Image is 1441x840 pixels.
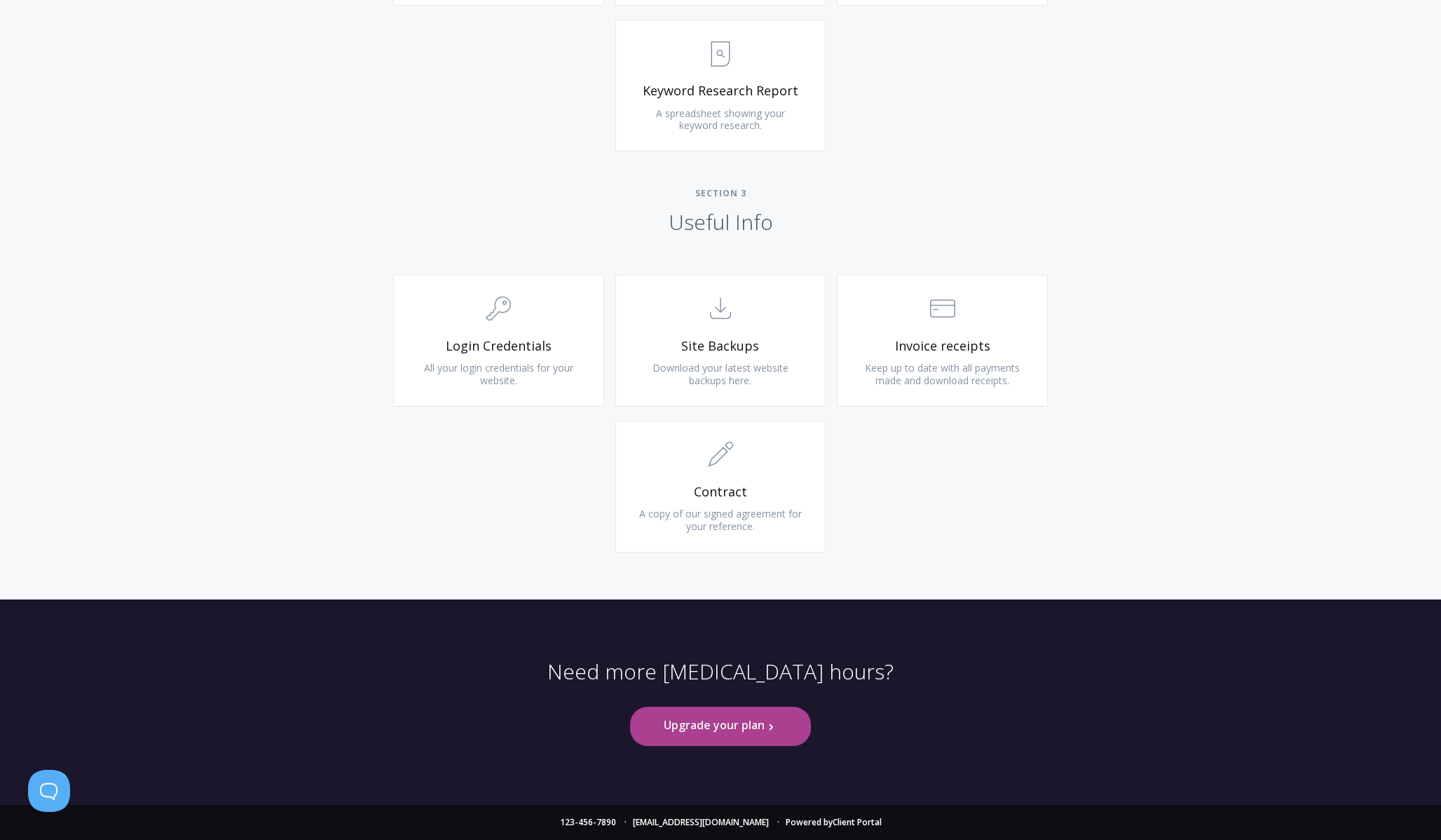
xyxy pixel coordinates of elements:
[424,361,573,387] span: All your login credentials for your website.
[393,275,604,407] a: Login Credentials All your login credentials for your website.
[837,275,1048,407] a: Invoice receipts Keep up to date with all payments made and download receipts.
[833,816,882,828] a: Client Portal
[859,338,1026,354] span: Invoice receipts
[560,816,616,828] a: 123-456-7890
[637,83,805,99] span: Keyword Research Report
[547,658,894,707] p: Need more [MEDICAL_DATA] hours?
[865,361,1020,387] span: Keep up to date with all payments made and download receipts.
[771,818,882,827] li: Powered by
[28,770,70,812] iframe: Toggle Customer Support
[653,361,788,387] span: Download your latest website backups here.
[637,484,805,500] span: Contract
[637,338,805,354] span: Site Backups
[633,816,769,828] a: [EMAIL_ADDRESS][DOMAIN_NAME]
[656,107,785,133] span: A spreadsheet showing your keyword research.
[415,338,582,354] span: Login Credentials
[615,275,826,407] a: Site Backups Download your latest website backups here.
[630,707,811,745] a: Upgrade your plan
[615,20,826,151] a: Keyword Research Report A spreadsheet showing your keyword research.
[615,421,826,553] a: Contract A copy of our signed agreement for your reference.
[639,507,802,533] span: A copy of our signed agreement for your reference.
